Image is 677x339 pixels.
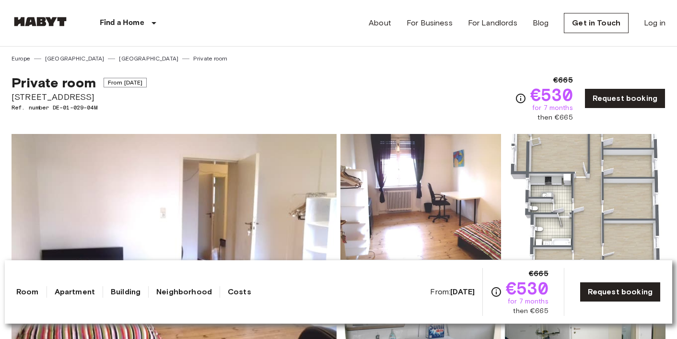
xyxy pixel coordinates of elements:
a: Log in [644,17,665,29]
span: Private room [12,74,96,91]
a: Europe [12,54,30,63]
a: [GEOGRAPHIC_DATA] [119,54,178,63]
span: Ref. number DE-01-029-04M [12,103,147,112]
a: For Landlords [468,17,517,29]
span: then €665 [513,306,548,316]
img: Habyt [12,17,69,26]
a: Request booking [584,88,665,109]
span: From: [430,287,475,297]
span: €530 [530,86,573,103]
a: Room [16,286,39,298]
a: Building [111,286,140,298]
img: Picture of unit DE-01-029-04M [505,134,665,260]
img: Picture of unit DE-01-029-04M [340,134,501,260]
a: Neighborhood [156,286,212,298]
a: Costs [228,286,251,298]
span: From [DATE] [104,78,147,87]
a: For Business [407,17,453,29]
a: Private room [193,54,227,63]
svg: Check cost overview for full price breakdown. Please note that discounts apply to new joiners onl... [515,93,526,104]
a: Blog [533,17,549,29]
p: Find a Home [100,17,144,29]
span: [STREET_ADDRESS] [12,91,147,103]
span: €665 [553,74,573,86]
a: Apartment [55,286,95,298]
b: [DATE] [450,287,475,296]
span: €665 [529,268,549,279]
a: About [369,17,391,29]
span: for 7 months [532,103,573,113]
a: Get in Touch [564,13,629,33]
span: for 7 months [508,297,549,306]
span: then €665 [537,113,572,122]
a: Request booking [580,282,661,302]
svg: Check cost overview for full price breakdown. Please note that discounts apply to new joiners onl... [490,286,502,298]
span: €530 [506,279,549,297]
a: [GEOGRAPHIC_DATA] [45,54,105,63]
